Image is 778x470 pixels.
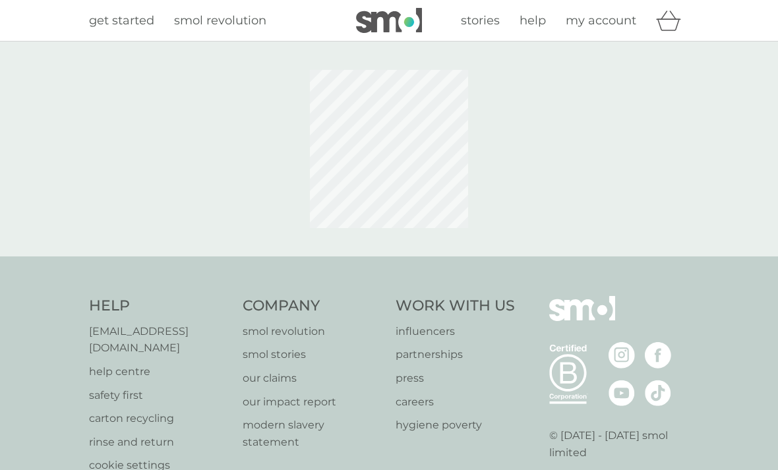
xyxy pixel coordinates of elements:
[461,13,500,28] span: stories
[243,370,383,387] a: our claims
[520,13,546,28] span: help
[609,380,635,406] img: visit the smol Youtube page
[461,11,500,30] a: stories
[243,394,383,411] a: our impact report
[174,11,266,30] a: smol revolution
[566,11,636,30] a: my account
[520,11,546,30] a: help
[549,296,615,341] img: smol
[243,323,383,340] a: smol revolution
[609,342,635,368] img: visit the smol Instagram page
[396,394,515,411] a: careers
[396,296,515,316] h4: Work With Us
[89,434,229,451] a: rinse and return
[243,417,383,450] a: modern slavery statement
[89,296,229,316] h4: Help
[356,8,422,33] img: smol
[566,13,636,28] span: my account
[645,342,671,368] img: visit the smol Facebook page
[549,427,690,461] p: © [DATE] - [DATE] smol limited
[89,323,229,357] a: [EMAIL_ADDRESS][DOMAIN_NAME]
[89,13,154,28] span: get started
[396,417,515,434] a: hygiene poverty
[396,370,515,387] a: press
[645,380,671,406] img: visit the smol Tiktok page
[89,387,229,404] a: safety first
[89,410,229,427] a: carton recycling
[243,346,383,363] a: smol stories
[656,7,689,34] div: basket
[396,346,515,363] a: partnerships
[89,363,229,380] a: help centre
[89,11,154,30] a: get started
[243,296,383,316] h4: Company
[174,13,266,28] span: smol revolution
[396,323,515,340] a: influencers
